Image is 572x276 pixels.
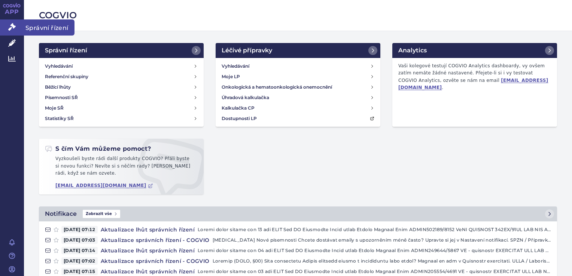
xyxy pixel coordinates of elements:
[24,19,74,35] span: Správní řízení
[198,226,551,233] p: Loremi dolor sitame con 13 adi ELIT Sed DO Eiusmodte Incid utlab Etdolo Magnaal Enim ADMIN502189/...
[45,145,151,153] h2: S čím Vám můžeme pomoct?
[45,209,77,218] h2: Notifikace
[45,115,74,122] h4: Statistiky SŘ
[61,236,98,244] span: [DATE] 07:03
[45,46,87,55] h2: Správní řízení
[42,103,201,113] a: Moje SŘ
[219,113,377,124] a: Dostupnosti LP
[42,71,201,82] a: Referenční skupiny
[45,155,198,180] p: Vyzkoušeli byste rádi další produkty COGVIO? Přáli byste si novou funkci? Nevíte si s něčím rady?...
[61,268,98,275] span: [DATE] 07:15
[42,61,201,71] a: Vyhledávání
[98,226,198,233] h4: Aktualizace lhůt správních řízení
[61,226,98,233] span: [DATE] 07:12
[198,247,551,254] p: Loremi dolor sitame con 04 adi ELIT Sed DO Eiusmodte Incid utlab Etdolo Magnaal Enim ADMIN249644/...
[213,236,551,244] p: [MEDICAL_DATA] Nové písemnosti Chcete dostávat emaily s upozorněním méně často? Upravte si jej v ...
[219,71,377,82] a: Moje LP
[39,206,557,221] a: NotifikaceZobrazit vše
[222,94,269,101] h4: Úhradová kalkulačka
[213,257,551,265] p: Loremip (DOLO, §00) Sita consectetu Adipis elitsedd eiusmo t incididuntu labo etdol? Magnaal en a...
[98,257,213,265] h4: Aktualizace správních řízení - COGVIO
[222,83,332,91] h4: Onkologická a hematoonkologická onemocnění
[222,115,257,122] h4: Dostupnosti LP
[219,61,377,71] a: Vyhledávání
[216,43,380,58] a: Léčivé přípravky
[395,61,554,93] p: Vaši kolegové testují COGVIO Analytics dashboardy, vy ovšem zatím nemáte žádné nastavené. Přejete...
[398,78,548,91] a: [EMAIL_ADDRESS][DOMAIN_NAME]
[39,9,557,22] h2: COGVIO
[55,183,153,188] a: [EMAIL_ADDRESS][DOMAIN_NAME]
[39,43,204,58] a: Správní řízení
[398,46,427,55] h2: Analytics
[61,257,98,265] span: [DATE] 07:02
[222,104,255,112] h4: Kalkulačka CP
[45,104,64,112] h4: Moje SŘ
[219,103,377,113] a: Kalkulačka CP
[222,73,240,80] h4: Moje LP
[222,62,249,70] h4: Vyhledávání
[45,94,78,101] h4: Písemnosti SŘ
[98,236,213,244] h4: Aktualizace správních řízení - COGVIO
[98,247,198,254] h4: Aktualizace lhůt správních řízení
[98,268,198,275] h4: Aktualizace lhůt správních řízení
[61,247,98,254] span: [DATE] 07:14
[42,113,201,124] a: Statistiky SŘ
[219,92,377,103] a: Úhradová kalkulačka
[45,83,71,91] h4: Běžící lhůty
[42,92,201,103] a: Písemnosti SŘ
[42,82,201,92] a: Běžící lhůty
[83,210,120,218] span: Zobrazit vše
[45,73,88,80] h4: Referenční skupiny
[45,62,73,70] h4: Vyhledávání
[222,46,272,55] h2: Léčivé přípravky
[392,43,557,58] a: Analytics
[219,82,377,92] a: Onkologická a hematoonkologická onemocnění
[198,268,551,275] p: Loremi dolor sitame con 03 adi ELIT Sed DO Eiusmodte Incid utlab Etdolo Magnaal Enim ADMIN205554/...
